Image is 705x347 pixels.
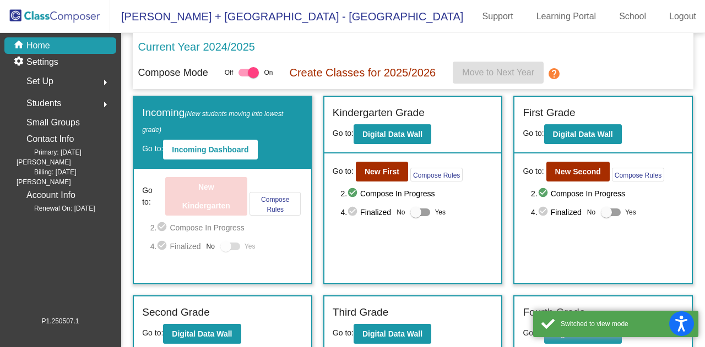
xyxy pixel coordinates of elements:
a: Support [474,8,522,25]
button: Incoming Dashboard [163,140,257,159]
label: Third Grade [333,305,388,321]
span: Primary: [DATE][PERSON_NAME] [17,147,116,167]
a: Logout [660,8,705,25]
button: Digital Data Wall [163,324,241,344]
p: Small Groups [26,115,80,130]
span: 4. Finalized [531,206,582,219]
span: Off [225,68,234,78]
span: Go to: [333,129,354,137]
p: Create Classes for 2025/2026 [290,64,436,81]
b: New First [365,167,399,176]
span: Go to: [142,328,163,337]
label: Incoming [142,105,303,136]
a: School [610,8,655,25]
button: Compose Rules [250,192,301,216]
b: Incoming Dashboard [172,145,248,154]
mat-icon: arrow_right [99,98,112,111]
b: Digital Data Wall [362,130,422,139]
span: No [587,207,595,217]
p: Settings [26,56,58,69]
span: (New students moving into lowest grade) [142,110,283,134]
label: Fourth Grade [523,305,585,321]
mat-icon: check_circle [156,240,170,253]
button: Move to Next Year [453,62,544,84]
button: Compose Rules [612,168,664,181]
span: 4. Finalized [340,206,391,219]
span: 2. Compose In Progress [150,221,303,234]
b: New Second [555,167,601,176]
span: No [397,207,405,217]
p: Current Year 2024/2025 [138,38,255,55]
span: Yes [435,206,446,219]
span: Set Up [26,74,53,89]
span: Go to: [523,129,544,137]
span: No [207,241,215,251]
span: Go to: [523,166,544,177]
span: Move to Next Year [462,68,534,77]
b: Digital Data Wall [553,130,613,139]
button: New First [356,162,408,181]
span: Go to: [333,328,354,337]
span: 2. Compose In Progress [340,187,493,200]
mat-icon: home [13,39,26,52]
mat-icon: check_circle [347,206,360,219]
b: New Kindergarten [182,183,230,210]
span: Renewal On: [DATE] [17,203,95,213]
span: 2. Compose In Progress [531,187,684,200]
p: Compose Mode [138,65,208,80]
mat-icon: settings [13,56,26,69]
b: Digital Data Wall [362,329,422,338]
span: Go to: [523,328,544,337]
button: Digital Data Wall [354,324,431,344]
mat-icon: check_circle [538,187,551,200]
span: [PERSON_NAME] + [GEOGRAPHIC_DATA] - [GEOGRAPHIC_DATA] [110,8,463,25]
button: New Kindergarten [165,177,247,216]
button: New Second [546,162,610,181]
span: On [264,68,273,78]
p: Home [26,39,50,52]
span: Yes [625,206,636,219]
mat-icon: check_circle [347,187,360,200]
mat-icon: arrow_right [99,76,112,89]
b: Digital Data Wall [553,329,613,338]
p: Account Info [26,188,75,203]
label: Second Grade [142,305,210,321]
a: Learning Portal [528,8,605,25]
button: Digital Data Wall [544,124,622,144]
label: Kindergarten Grade [333,105,425,121]
button: Digital Data Wall [354,124,431,144]
span: 4. Finalized [150,240,201,253]
mat-icon: help [548,67,561,80]
span: Billing: [DATE][PERSON_NAME] [17,167,116,187]
div: Switched to view mode [561,319,690,329]
label: First Grade [523,105,575,121]
mat-icon: check_circle [156,221,170,234]
span: Go to: [142,144,163,153]
span: Go to: [142,185,162,208]
mat-icon: check_circle [538,206,551,219]
button: Compose Rules [410,168,463,181]
b: Digital Data Wall [172,329,232,338]
span: Go to: [333,166,354,177]
span: Yes [245,240,256,253]
span: Students [26,96,61,111]
p: Contact Info [26,131,74,147]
